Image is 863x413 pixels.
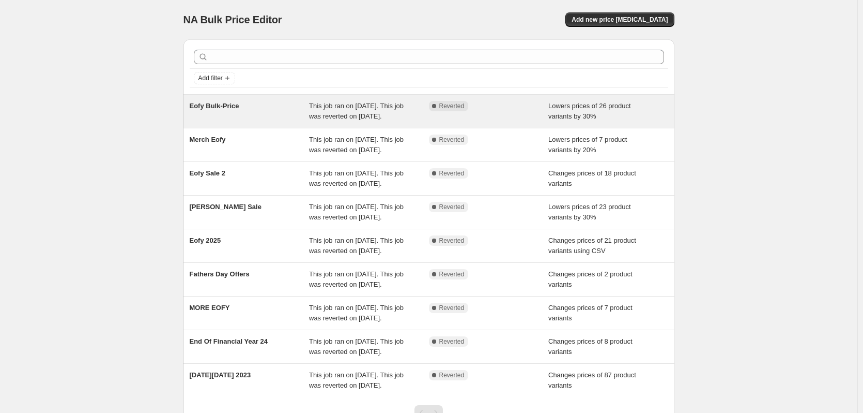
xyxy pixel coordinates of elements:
span: Changes prices of 7 product variants [548,304,633,322]
span: End Of Financial Year 24 [190,337,268,345]
span: MORE EOFY [190,304,230,312]
span: Changes prices of 21 product variants using CSV [548,237,636,255]
span: Eofy 2025 [190,237,221,244]
span: Lowers prices of 23 product variants by 30% [548,203,631,221]
span: Lowers prices of 7 product variants by 20% [548,136,627,154]
span: Reverted [439,371,465,379]
span: This job ran on [DATE]. This job was reverted on [DATE]. [309,169,404,187]
span: [PERSON_NAME] Sale [190,203,261,211]
span: Merch Eofy [190,136,226,143]
span: Fathers Day Offers [190,270,250,278]
span: Reverted [439,304,465,312]
span: Reverted [439,337,465,346]
span: Reverted [439,203,465,211]
span: Reverted [439,169,465,178]
span: Changes prices of 8 product variants [548,337,633,356]
span: Add new price [MEDICAL_DATA] [572,16,668,24]
span: Changes prices of 18 product variants [548,169,636,187]
span: NA Bulk Price Editor [183,14,282,25]
span: This job ran on [DATE]. This job was reverted on [DATE]. [309,237,404,255]
span: Add filter [198,74,223,82]
button: Add filter [194,72,235,84]
span: Lowers prices of 26 product variants by 30% [548,102,631,120]
span: Changes prices of 87 product variants [548,371,636,389]
span: [DATE][DATE] 2023 [190,371,251,379]
span: This job ran on [DATE]. This job was reverted on [DATE]. [309,136,404,154]
span: Reverted [439,237,465,245]
span: Eofy Bulk-Price [190,102,239,110]
button: Add new price [MEDICAL_DATA] [565,12,674,27]
span: This job ran on [DATE]. This job was reverted on [DATE]. [309,304,404,322]
span: This job ran on [DATE]. This job was reverted on [DATE]. [309,203,404,221]
span: Reverted [439,270,465,278]
span: This job ran on [DATE]. This job was reverted on [DATE]. [309,102,404,120]
span: Changes prices of 2 product variants [548,270,633,288]
span: Eofy Sale 2 [190,169,225,177]
span: Reverted [439,102,465,110]
span: This job ran on [DATE]. This job was reverted on [DATE]. [309,371,404,389]
span: This job ran on [DATE]. This job was reverted on [DATE]. [309,270,404,288]
span: This job ran on [DATE]. This job was reverted on [DATE]. [309,337,404,356]
span: Reverted [439,136,465,144]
